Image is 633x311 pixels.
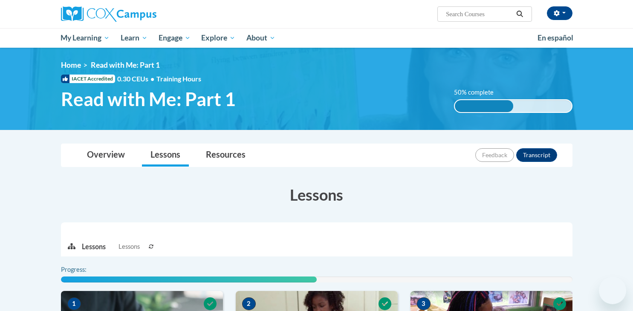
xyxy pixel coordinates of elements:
a: Home [61,60,81,69]
button: Feedback [475,148,514,162]
span: 2 [242,297,256,310]
span: Explore [201,33,235,43]
span: • [150,75,154,83]
a: Resources [197,144,254,167]
span: My Learning [61,33,110,43]
button: Transcript [516,148,557,162]
span: 1 [67,297,81,310]
p: Lessons [82,242,106,251]
a: Learn [115,28,153,48]
a: Cox Campus [61,6,223,22]
span: 0.30 CEUs [117,74,156,84]
span: Learn [121,33,147,43]
span: IACET Accredited [61,75,115,83]
a: Lessons [142,144,189,167]
img: Cox Campus [61,6,156,22]
button: Search [513,9,526,19]
label: Progress: [61,265,110,274]
h3: Lessons [61,184,572,205]
span: Training Hours [156,75,201,83]
span: Read with Me: Part 1 [91,60,160,69]
span: Engage [159,33,191,43]
input: Search Courses [445,9,513,19]
span: 3 [417,297,431,310]
span: En español [538,33,573,42]
span: About [246,33,275,43]
label: 50% complete [454,88,503,97]
span: Read with Me: Part 1 [61,88,236,110]
iframe: Button to launch messaging window [599,277,626,304]
a: My Learning [55,28,116,48]
div: Main menu [48,28,585,48]
a: Engage [153,28,196,48]
a: En español [532,29,579,47]
a: About [241,28,281,48]
a: Explore [196,28,241,48]
span: Lessons [119,242,140,251]
button: Account Settings [547,6,572,20]
div: 50% complete [455,100,513,112]
a: Overview [78,144,133,167]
